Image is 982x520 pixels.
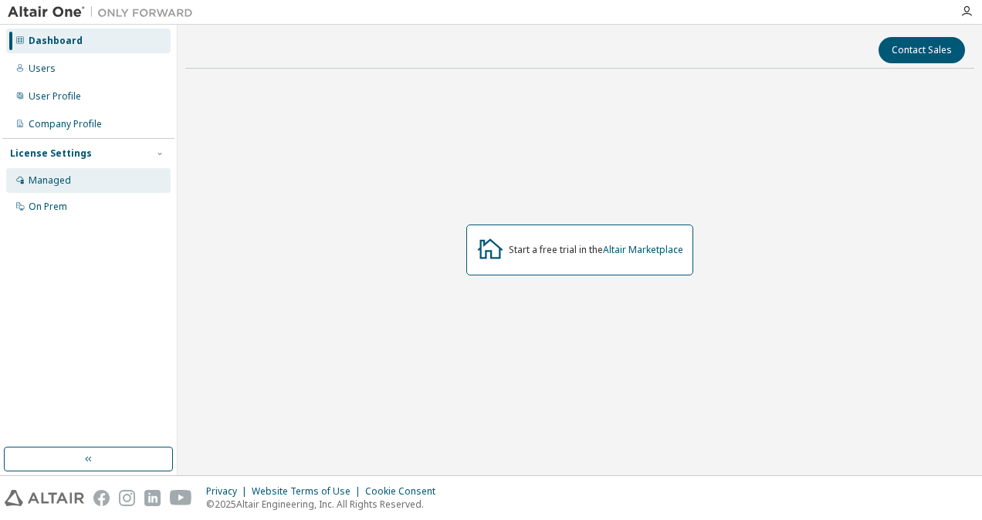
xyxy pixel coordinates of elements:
[879,37,965,63] button: Contact Sales
[144,490,161,506] img: linkedin.svg
[206,498,445,511] p: © 2025 Altair Engineering, Inc. All Rights Reserved.
[5,490,84,506] img: altair_logo.svg
[8,5,201,20] img: Altair One
[206,485,252,498] div: Privacy
[365,485,445,498] div: Cookie Consent
[29,174,71,187] div: Managed
[119,490,135,506] img: instagram.svg
[170,490,192,506] img: youtube.svg
[29,62,56,75] div: Users
[29,118,102,130] div: Company Profile
[603,243,683,256] a: Altair Marketplace
[29,35,83,47] div: Dashboard
[509,244,683,256] div: Start a free trial in the
[252,485,365,498] div: Website Terms of Use
[29,201,67,213] div: On Prem
[93,490,110,506] img: facebook.svg
[10,147,92,160] div: License Settings
[29,90,81,103] div: User Profile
